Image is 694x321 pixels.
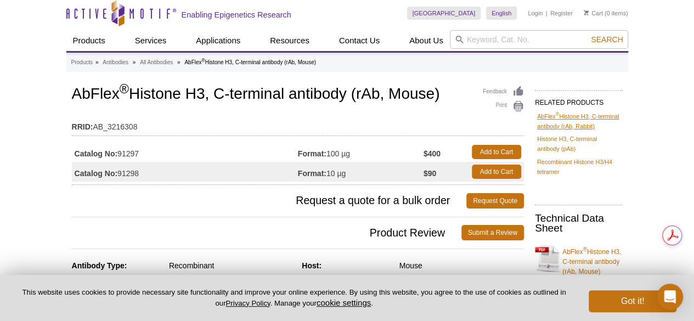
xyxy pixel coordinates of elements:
[528,9,543,17] a: Login
[189,30,247,51] a: Applications
[201,58,205,63] sup: ®
[407,7,481,20] a: [GEOGRAPHIC_DATA]
[120,82,129,96] sup: ®
[657,284,683,310] div: Open Intercom Messenger
[72,122,93,132] strong: RRID:
[584,9,603,17] a: Cart
[75,149,118,159] strong: Catalog No:
[128,30,173,51] a: Services
[75,168,118,178] strong: Catalog No:
[472,145,521,159] a: Add to Cart
[424,149,441,159] strong: $400
[66,30,112,51] a: Products
[72,193,467,209] span: Request a quote for a bulk order
[535,213,623,233] h2: Technical Data Sheet
[588,35,626,44] button: Search
[298,168,326,178] strong: Format:
[546,7,548,20] li: |
[472,165,521,179] a: Add to Cart
[537,157,620,177] a: Recombinant Histone H3/H4 tetramer
[298,142,424,162] td: 100 µg
[72,261,127,270] strong: Antibody Type:
[72,162,298,182] td: 91298
[535,90,623,110] h2: RELATED PRODUCTS
[450,30,628,49] input: Keyword, Cat. No.
[403,30,450,51] a: About Us
[424,168,436,178] strong: $90
[483,86,524,98] a: Feedback
[72,115,524,133] td: AB_3216308
[317,298,371,307] button: cookie settings
[589,290,676,312] button: Got it!
[298,149,326,159] strong: Format:
[184,59,316,65] li: AbFlex Histone H3, C-terminal antibody (rAb, Mouse)
[177,59,180,65] li: »
[555,111,559,117] sup: ®
[302,261,321,270] strong: Host:
[140,58,173,67] a: All Antibodies
[103,58,128,67] a: Antibodies
[72,86,524,104] h1: AbFlex Histone H3, C-terminal antibody (rAb, Mouse)
[486,7,517,20] a: English
[225,299,270,307] a: Privacy Policy
[72,225,461,240] span: Product Review
[298,162,424,182] td: 10 µg
[550,9,573,17] a: Register
[535,240,623,277] a: AbFlex®Histone H3, C-terminal antibody (rAb, Mouse)
[18,288,571,308] p: This website uses cookies to provide necessary site functionality and improve your online experie...
[537,134,620,154] a: Histone H3, C-terminal antibody (pAb)
[483,100,524,112] a: Print
[95,59,99,65] li: »
[133,59,136,65] li: »
[584,7,628,20] li: (0 items)
[182,10,291,20] h2: Enabling Epigenetics Research
[169,261,294,271] div: Recombinant
[399,261,524,271] div: Mouse
[583,246,586,252] sup: ®
[332,30,386,51] a: Contact Us
[537,111,620,131] a: AbFlex®Histone H3, C-terminal antibody (rAb, Rabbit)
[591,35,623,44] span: Search
[584,10,589,15] img: Your Cart
[263,30,316,51] a: Resources
[71,58,93,67] a: Products
[466,193,524,209] a: Request Quote
[72,142,298,162] td: 91297
[461,225,524,240] a: Submit a Review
